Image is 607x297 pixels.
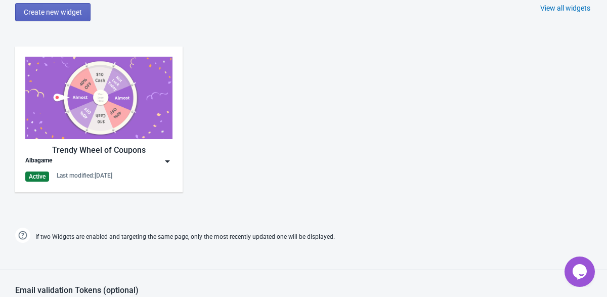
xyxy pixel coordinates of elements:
[15,228,30,243] img: help.png
[540,3,590,13] div: View all widgets
[25,156,52,166] div: Albagame
[565,257,597,287] iframe: chat widget
[35,229,335,245] span: If two Widgets are enabled and targeting the same page, only the most recently updated one will b...
[15,3,91,21] button: Create new widget
[24,8,82,16] span: Create new widget
[57,172,112,180] div: Last modified: [DATE]
[25,144,172,156] div: Trendy Wheel of Coupons
[25,172,49,182] div: Active
[25,57,172,139] img: trendy_game.png
[162,156,172,166] img: dropdown.png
